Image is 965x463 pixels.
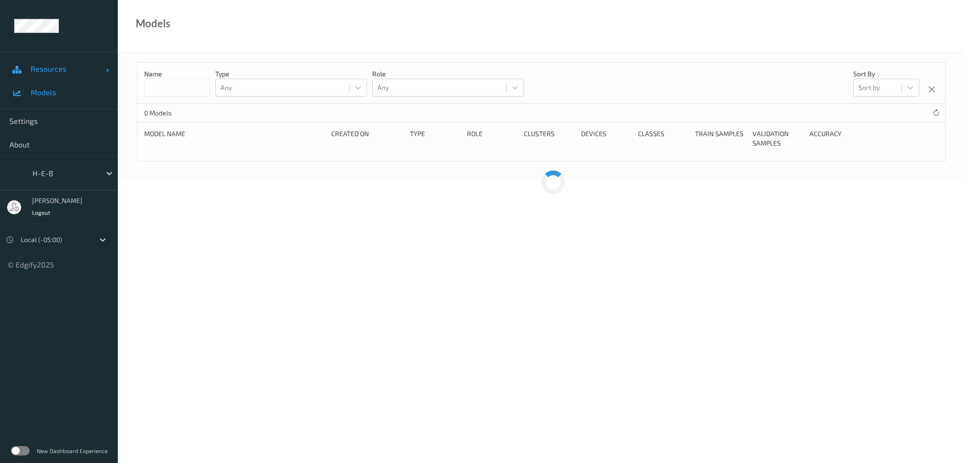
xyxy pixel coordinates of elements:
p: Name [144,69,210,79]
div: Classes [638,129,688,148]
div: clusters [524,129,574,148]
div: Role [467,129,517,148]
p: Type [215,69,367,79]
p: Role [372,69,524,79]
div: devices [581,129,631,148]
div: Validation Samples [752,129,803,148]
div: Model Name [144,129,325,148]
div: Models [136,19,171,28]
p: Sort by [853,69,919,79]
div: Type [410,129,460,148]
div: Train Samples [695,129,745,148]
p: 0 Models [144,108,215,118]
div: Created On [331,129,403,148]
div: Accuracy [810,129,860,148]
